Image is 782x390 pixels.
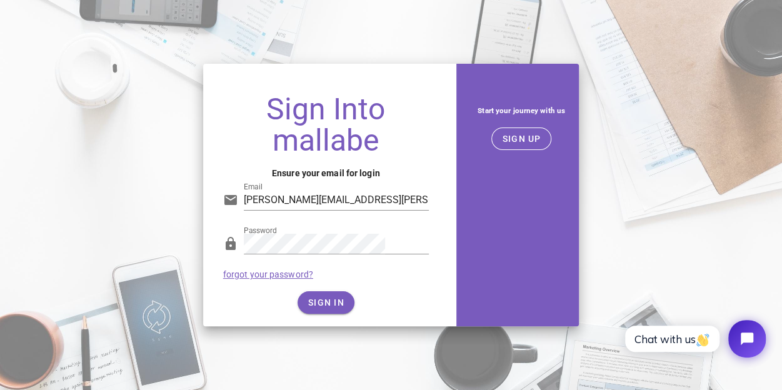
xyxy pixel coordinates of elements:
h1: Sign Into mallabe [223,94,429,156]
h5: Start your journey with us [474,104,569,117]
span: SIGN UP [502,134,541,144]
span: SIGN IN [308,297,344,307]
iframe: Tidio Chat [611,309,776,368]
h4: Ensure your email for login [223,166,429,180]
button: SIGN IN [298,291,354,314]
a: forgot your password? [223,269,313,279]
label: Email [244,182,263,192]
label: Password [244,226,277,236]
button: SIGN UP [491,127,552,150]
